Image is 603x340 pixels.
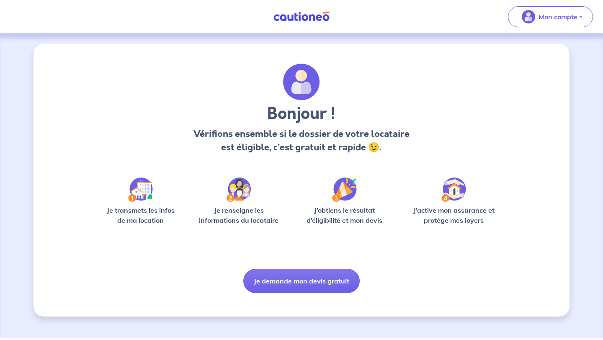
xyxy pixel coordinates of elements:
[270,11,333,22] img: Cautioneo
[522,10,535,23] img: illu_account_valid_menu.svg
[441,178,466,202] img: /static/bfff1cf634d835d9112899e6a3df1a5d/Step-4.svg
[243,269,360,293] button: Je demande mon devis gratuit
[191,104,412,124] h3: Bonjour !
[405,205,502,225] p: J’active mon assurance et protège mes loyers
[100,205,180,225] p: Je transmets les infos de ma location
[227,178,251,202] img: /static/c0a346edaed446bb123850d2d04ad552/Step-2.svg
[283,64,320,100] img: archivate
[194,205,284,225] p: Je renseigne les informations du locataire
[508,6,593,27] button: illu_account_valid_menu.svgMon compte
[128,178,153,202] img: /static/90a569abe86eec82015bcaae536bd8e6/Step-1.svg
[297,205,392,225] p: J’obtiens le résultat d’éligibilité et mon devis
[332,178,357,202] img: /static/f3e743aab9439237c3e2196e4328bba9/Step-3.svg
[539,12,577,22] p: Mon compte
[191,127,412,154] p: Vérifions ensemble si le dossier de votre locataire est éligible, c’est gratuit et rapide 😉.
